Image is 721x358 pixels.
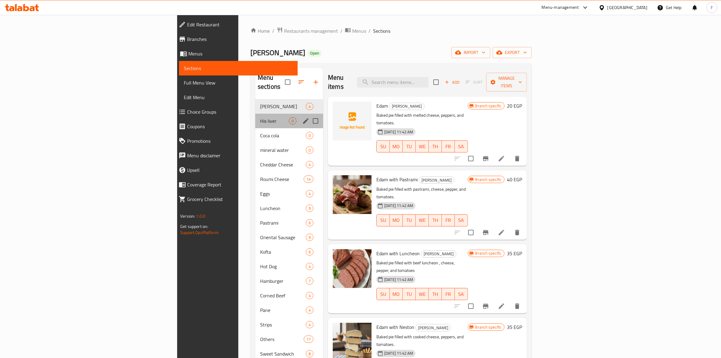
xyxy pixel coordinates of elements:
span: 4 [306,162,313,168]
span: Select to update [465,300,477,313]
span: 9 [306,206,313,211]
span: Branches [187,35,293,43]
span: TH [431,216,439,225]
div: Cheddar Cheese4 [255,157,323,172]
div: Pane4 [255,303,323,317]
span: Version: [180,212,195,220]
button: SU [376,288,390,300]
span: FR [444,142,452,151]
span: 4 [306,322,313,328]
span: 0 [289,118,296,124]
span: 4 [306,293,313,299]
a: Promotions [174,134,298,148]
span: [PERSON_NAME] [421,250,456,257]
span: SU [379,216,387,225]
div: items [306,205,313,212]
span: Select section first [462,78,486,87]
span: [PERSON_NAME] [250,46,305,59]
a: Coupons [174,119,298,134]
span: Roumi Cheese [260,176,304,183]
input: search [357,77,428,88]
a: Coverage Report [174,177,298,192]
div: Strips4 [255,317,323,332]
a: Grocery Checklist [174,192,298,206]
p: Baked pie filled with beef luncheon , cheese, pepper, and tomatoes [376,259,468,274]
div: items [306,190,313,197]
button: Branch-specific-item [478,299,493,313]
a: Menu disclaimer [174,148,298,163]
div: Edam Cheese [415,324,451,331]
span: TU [405,290,413,299]
a: Edit Restaurant [174,17,298,32]
span: Edam with Luncheon [376,249,420,258]
button: Add section [309,75,323,89]
div: Coca cola0 [255,128,323,143]
span: Branch specific [473,103,504,109]
span: WE [418,290,426,299]
div: Roumi Cheese14 [255,172,323,186]
a: Choice Groups [174,105,298,119]
div: items [304,336,313,343]
h6: 40 EGP [507,175,522,184]
a: Support.OpsPlatform [180,229,219,236]
span: His liver [260,117,289,125]
div: Corned Beef [260,292,306,299]
span: Edam [376,101,388,110]
span: MO [392,142,400,151]
a: Menus [345,27,366,35]
div: Pastrami6 [255,216,323,230]
span: import [456,49,485,56]
span: 4 [306,104,313,109]
span: Hot Dog [260,263,306,270]
li: / [340,27,342,35]
div: items [306,277,313,285]
div: Eggs4 [255,186,323,201]
span: [DATE] 11:42 AM [382,350,415,356]
span: Pane [260,306,306,314]
button: import [451,47,490,58]
span: 8 [306,351,313,357]
span: Edam with Pastrami [376,175,418,184]
div: Others [260,336,304,343]
div: Cheddar Cheese [260,161,306,168]
span: Sweet Sandwich [260,350,306,357]
button: FR [442,140,455,152]
span: WE [418,142,426,151]
button: TU [403,288,416,300]
button: delete [510,299,524,313]
div: Hot Dog4 [255,259,323,274]
span: Sections [184,65,293,72]
span: [PERSON_NAME] [389,103,424,110]
div: items [306,306,313,314]
a: Restaurants management [277,27,338,35]
button: WE [416,288,429,300]
span: Get support on: [180,222,208,230]
span: Menus [188,50,293,57]
a: Menus [174,46,298,61]
span: 4 [306,264,313,269]
button: SA [455,140,468,152]
div: items [306,146,313,154]
span: TU [405,142,413,151]
span: Select section [430,76,442,89]
div: items [306,350,313,357]
div: Luncheon9 [255,201,323,216]
span: SU [379,142,387,151]
span: [PERSON_NAME] [260,103,306,110]
h6: 35 EGP [507,323,522,331]
span: Edit Restaurant [187,21,293,28]
div: Open [308,50,322,57]
span: TH [431,142,439,151]
div: Menu-management [542,4,579,11]
span: 9 [306,235,313,240]
button: Branch-specific-item [478,151,493,166]
div: Kofta [260,248,306,256]
span: 4 [306,191,313,197]
div: items [306,292,313,299]
div: Hamburger7 [255,274,323,288]
span: Branch specific [473,177,504,182]
img: Edam with Pastrami [333,175,372,214]
h6: 20 EGP [507,102,522,110]
button: MO [390,140,403,152]
div: Luncheon [260,205,306,212]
